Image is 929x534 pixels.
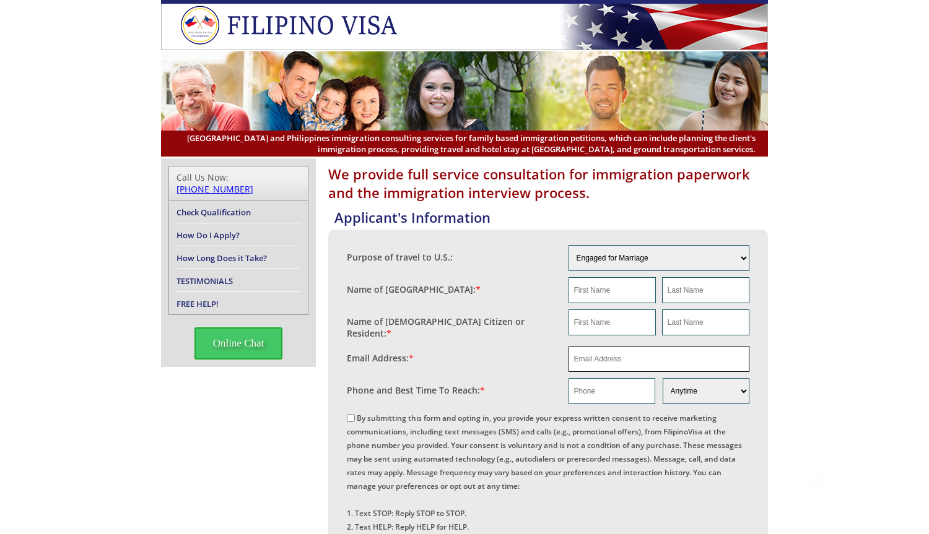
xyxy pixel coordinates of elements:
a: How Long Does it Take? [177,252,267,264]
div: Call Us Now: [177,171,300,195]
h4: Applicant's Information [334,208,768,226]
input: Last Name [662,277,749,303]
h1: We provide full service consultation for immigration paperwork and the immigration interview proc... [328,165,768,202]
label: Purpose of travel to U.S.: [347,251,453,263]
span: [GEOGRAPHIC_DATA] and Philippines immigration consulting services for family based immigration pe... [173,132,756,155]
p: Chat, ask and we will answer... [775,451,918,462]
a: TESTIMONIALS [177,275,233,286]
input: By submitting this form and opting in, you provide your express written consent to receive market... [347,414,355,422]
span: Online Chat [194,327,283,360]
a: FREE HELP! [177,298,219,309]
input: Phone [569,378,655,404]
input: Last Name [662,309,749,335]
h2: Questions? Need Help? [775,436,918,447]
a: Check Qualification [177,207,251,218]
input: Email Address [569,346,750,372]
select: Phone and Best Reach Time are required. [663,378,749,404]
input: First Name [569,277,656,303]
a: How Do I Apply? [177,230,240,241]
label: Email Address: [347,352,414,364]
a: [PHONE_NUMBER] [177,183,253,195]
span: × [911,426,920,436]
input: First Name [569,309,656,335]
label: Phone and Best Time To Reach: [347,384,485,396]
label: Name of [DEMOGRAPHIC_DATA] Citizen or Resident: [347,316,556,339]
img: live-chat-icon.png [794,462,900,516]
label: Name of [GEOGRAPHIC_DATA]: [347,283,481,295]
